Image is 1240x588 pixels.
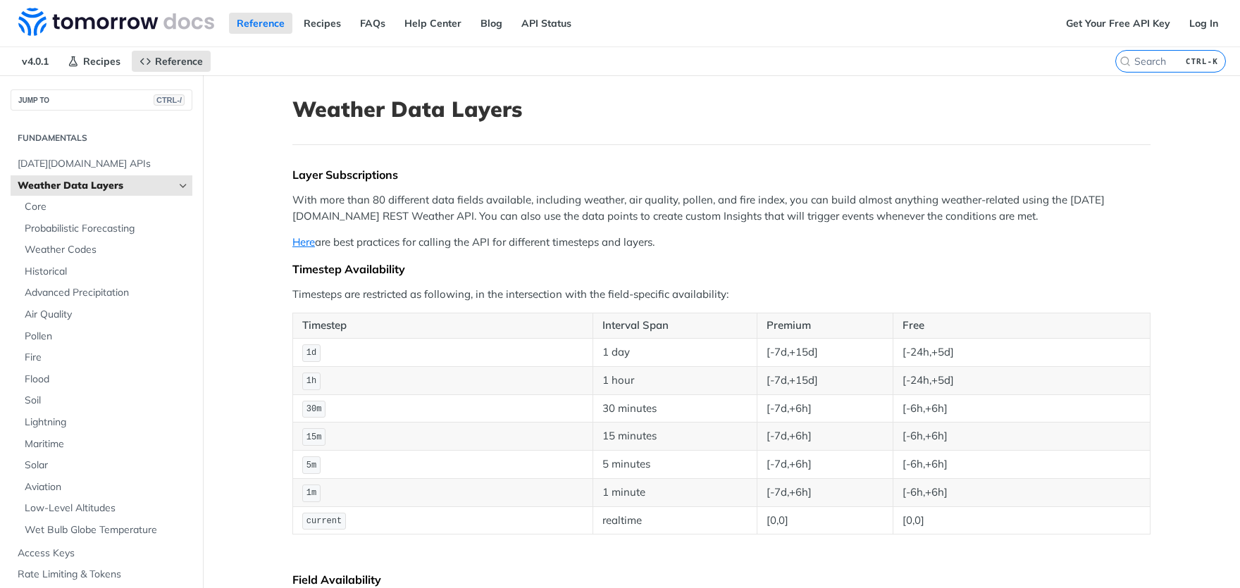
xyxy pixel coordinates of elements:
[18,239,192,261] a: Weather Codes
[18,455,192,476] a: Solar
[18,520,192,541] a: Wet Bulb Globe Temperature
[1182,54,1222,68] kbd: CTRL-K
[25,286,189,300] span: Advanced Precipitation
[514,13,579,34] a: API Status
[893,394,1150,423] td: [-6h,+6h]
[757,478,893,506] td: [-7d,+6h]
[25,373,189,387] span: Flood
[757,423,893,451] td: [-7d,+6h]
[25,222,189,236] span: Probabilistic Forecasting
[11,564,192,585] a: Rate Limiting & Tokens
[18,568,189,582] span: Rate Limiting & Tokens
[178,180,189,192] button: Hide subpages for Weather Data Layers
[473,13,510,34] a: Blog
[306,488,316,498] span: 1m
[25,415,189,430] span: Lightning
[25,501,189,515] span: Low-Level Altitudes
[593,478,757,506] td: 1 minute
[893,451,1150,479] td: [-6h,+6h]
[1120,56,1131,67] svg: Search
[154,94,185,106] span: CTRL-/
[18,390,192,411] a: Soil
[306,516,342,526] span: current
[18,218,192,239] a: Probabilistic Forecasting
[757,366,893,394] td: [-7d,+15d]
[293,313,593,339] th: Timestep
[25,308,189,322] span: Air Quality
[18,347,192,368] a: Fire
[292,168,1151,182] div: Layer Subscriptions
[11,543,192,564] a: Access Keys
[593,338,757,366] td: 1 day
[11,175,192,196] a: Weather Data LayersHide subpages for Weather Data Layers
[18,546,189,561] span: Access Keys
[306,376,316,386] span: 1h
[25,330,189,344] span: Pollen
[352,13,393,34] a: FAQs
[18,477,192,498] a: Aviation
[18,412,192,433] a: Lightning
[25,265,189,279] span: Historical
[893,366,1150,394] td: [-24h,+5d]
[397,13,469,34] a: Help Center
[25,458,189,473] span: Solar
[593,423,757,451] td: 15 minutes
[18,498,192,519] a: Low-Level Altitudes
[25,394,189,408] span: Soil
[593,506,757,534] td: realtime
[18,8,214,36] img: Tomorrow.io Weather API Docs
[757,338,893,366] td: [-7d,+15d]
[229,13,292,34] a: Reference
[296,13,349,34] a: Recipes
[11,132,192,144] h2: Fundamentals
[18,157,189,171] span: [DATE][DOMAIN_NAME] APIs
[306,404,322,414] span: 30m
[18,434,192,455] a: Maritime
[292,96,1151,122] h1: Weather Data Layers
[60,51,128,72] a: Recipes
[893,338,1150,366] td: [-24h,+5d]
[25,351,189,365] span: Fire
[132,51,211,72] a: Reference
[593,313,757,339] th: Interval Span
[18,304,192,325] a: Air Quality
[292,192,1151,224] p: With more than 80 different data fields available, including weather, air quality, pollen, and fi...
[1058,13,1178,34] a: Get Your Free API Key
[292,235,315,249] a: Here
[25,200,189,214] span: Core
[25,437,189,451] span: Maritime
[292,287,1151,303] p: Timesteps are restricted as following, in the intersection with the field-specific availability:
[292,262,1151,276] div: Timestep Availability
[18,369,192,390] a: Flood
[757,506,893,534] td: [0,0]
[306,461,316,470] span: 5m
[757,394,893,423] td: [-7d,+6h]
[757,313,893,339] th: Premium
[18,179,174,193] span: Weather Data Layers
[306,348,316,358] span: 1d
[292,234,1151,251] p: are best practices for calling the API for different timesteps and layers.
[18,196,192,218] a: Core
[893,506,1150,534] td: [0,0]
[593,394,757,423] td: 30 minutes
[14,51,56,72] span: v4.0.1
[18,282,192,304] a: Advanced Precipitation
[83,55,120,68] span: Recipes
[292,573,1151,587] div: Field Availability
[25,480,189,494] span: Aviation
[893,423,1150,451] td: [-6h,+6h]
[11,154,192,175] a: [DATE][DOMAIN_NAME] APIs
[893,478,1150,506] td: [-6h,+6h]
[25,243,189,257] span: Weather Codes
[25,523,189,537] span: Wet Bulb Globe Temperature
[306,432,322,442] span: 15m
[11,89,192,111] button: JUMP TOCTRL-/
[18,261,192,282] a: Historical
[1182,13,1226,34] a: Log In
[757,451,893,479] td: [-7d,+6h]
[893,313,1150,339] th: Free
[593,451,757,479] td: 5 minutes
[18,326,192,347] a: Pollen
[593,366,757,394] td: 1 hour
[155,55,203,68] span: Reference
